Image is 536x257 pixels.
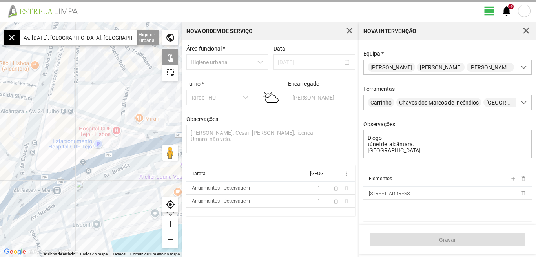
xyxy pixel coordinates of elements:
label: Ferramentas [363,86,395,92]
span: [PERSON_NAME] [368,63,415,72]
a: Termos [112,252,126,256]
span: delete_outline [520,176,526,182]
div: Nova intervenção [363,28,416,34]
button: content_copy [333,198,339,204]
button: content_copy [333,185,339,191]
span: 1 [317,198,320,204]
div: close [4,30,20,45]
span: [PERSON_NAME] [417,63,465,72]
img: Google [2,247,28,257]
span: [STREET_ADDRESS] [369,191,411,196]
span: more_vert [343,170,350,177]
span: 1 [317,185,320,191]
button: Arraste o Pegman para o mapa para abrir o Street View [162,145,178,161]
span: Chaves dos Marcos de Incêndios [396,98,481,107]
span: add [510,176,516,182]
div: add [162,216,178,232]
div: public [162,30,178,45]
img: 02d.svg [263,89,279,105]
button: Dados do mapa [80,252,108,257]
div: touch_app [162,49,178,65]
input: Pesquise por local [20,30,137,45]
label: Turno * [186,81,204,87]
span: Gravar [374,237,521,243]
label: Observações [186,116,218,122]
a: Abrir esta área no Google Maps (abre uma nova janela) [2,247,28,257]
label: Observações [363,121,395,127]
div: Elementos [369,176,392,181]
span: delete_outline [343,185,350,191]
span: Carrinho [368,98,394,107]
div: Higiene urbana [135,30,159,45]
span: notifications [501,5,512,17]
div: remove [162,232,178,248]
label: Equipa * [363,51,384,57]
div: highlight_alt [162,65,178,81]
label: Data [273,45,285,52]
div: Arruamentos - Deservagem [192,198,250,204]
div: Tarefa [192,171,206,176]
span: delete_outline [343,198,350,204]
span: [PERSON_NAME] [467,63,514,72]
span: view_day [483,5,495,17]
label: Encarregado [288,81,319,87]
div: Arruamentos - Deservagem [192,185,250,191]
div: [GEOGRAPHIC_DATA] [310,171,326,176]
span: content_copy [333,199,338,204]
a: Comunicar um erro no mapa [130,252,180,256]
label: Área funcional * [186,45,225,52]
button: Gravar [370,233,525,246]
div: +9 [508,4,514,9]
span: delete_outline [520,190,526,196]
div: Nova Ordem de Serviço [186,28,253,34]
span: content_copy [333,186,338,191]
img: file [5,4,86,18]
div: my_location [162,197,178,212]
